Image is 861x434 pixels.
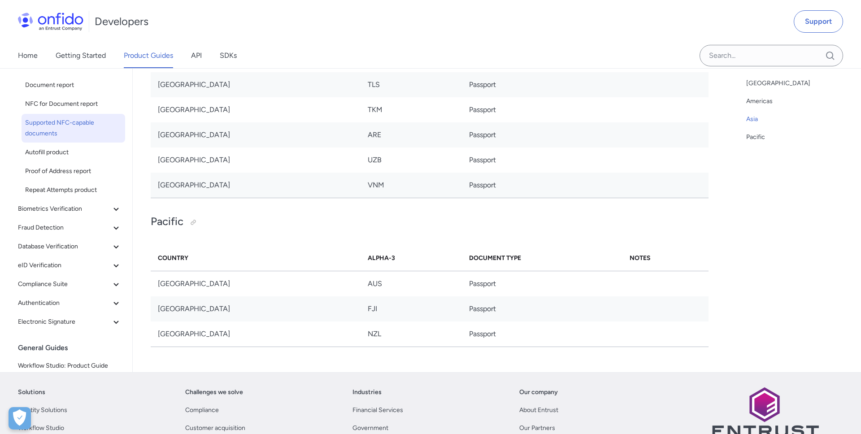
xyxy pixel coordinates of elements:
[630,254,651,262] strong: Notes
[361,122,462,148] td: ARE
[18,387,45,398] a: Solutions
[9,407,31,430] div: Cookie Preferences
[158,254,188,262] strong: Country
[220,43,237,68] a: SDKs
[151,296,361,321] td: [GEOGRAPHIC_DATA]
[14,256,125,274] button: eID Verification
[25,185,122,195] span: Repeat Attempts product
[25,80,122,91] span: Document report
[124,43,173,68] a: Product Guides
[151,173,361,198] td: [GEOGRAPHIC_DATA]
[22,95,125,113] a: NFC for Document report
[18,43,38,68] a: Home
[746,132,854,143] a: Pacific
[519,405,558,416] a: About Entrust
[18,241,111,252] span: Database Verification
[14,275,125,293] button: Compliance Suite
[151,97,361,122] td: [GEOGRAPHIC_DATA]
[352,387,382,398] a: Industries
[794,10,843,33] a: Support
[22,162,125,180] a: Proof of Address report
[22,143,125,161] a: Autofill product
[25,99,122,109] span: NFC for Document report
[746,96,854,107] a: Americas
[14,357,125,375] a: Workflow Studio: Product Guide
[185,387,243,398] a: Challenges we solve
[519,387,558,398] a: Our company
[519,423,555,434] a: Our Partners
[151,148,361,173] td: [GEOGRAPHIC_DATA]
[18,260,111,271] span: eID Verification
[14,313,125,331] button: Electronic Signature
[352,405,403,416] a: Financial Services
[746,114,854,125] a: Asia
[18,423,64,434] a: Workflow Studio
[361,321,462,347] td: NZL
[361,173,462,198] td: VNM
[18,13,83,30] img: Onfido Logo
[700,45,843,66] input: Onfido search input field
[151,271,361,296] td: [GEOGRAPHIC_DATA]
[361,271,462,296] td: AUS
[25,166,122,177] span: Proof of Address report
[18,339,129,357] div: General Guides
[361,97,462,122] td: TKM
[9,407,31,430] button: Open Preferences
[191,43,202,68] a: API
[14,238,125,256] button: Database Verification
[18,204,111,214] span: Biometrics Verification
[185,423,245,434] a: Customer acquisition
[462,72,623,97] td: Passport
[151,122,361,148] td: [GEOGRAPHIC_DATA]
[462,122,623,148] td: Passport
[352,423,388,434] a: Government
[14,294,125,312] button: Authentication
[151,214,709,230] h2: Pacific
[746,78,854,89] a: [GEOGRAPHIC_DATA]
[18,279,111,290] span: Compliance Suite
[22,114,125,143] a: Supported NFC-capable documents
[18,222,111,233] span: Fraud Detection
[185,405,219,416] a: Compliance
[22,76,125,94] a: Document report
[14,200,125,218] button: Biometrics Verification
[18,360,122,371] span: Workflow Studio: Product Guide
[18,405,67,416] a: Identity Solutions
[151,321,361,347] td: [GEOGRAPHIC_DATA]
[469,254,521,262] strong: Document Type
[18,317,111,327] span: Electronic Signature
[22,181,125,199] a: Repeat Attempts product
[25,117,122,139] span: Supported NFC-capable documents
[462,148,623,173] td: Passport
[368,254,395,262] strong: Alpha-3
[361,296,462,321] td: FJI
[56,43,106,68] a: Getting Started
[462,296,623,321] td: Passport
[462,271,623,296] td: Passport
[361,148,462,173] td: UZB
[361,72,462,97] td: TLS
[151,72,361,97] td: [GEOGRAPHIC_DATA]
[18,298,111,308] span: Authentication
[95,14,148,29] h1: Developers
[462,97,623,122] td: Passport
[462,173,623,198] td: Passport
[25,147,122,158] span: Autofill product
[462,321,623,347] td: Passport
[14,219,125,237] button: Fraud Detection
